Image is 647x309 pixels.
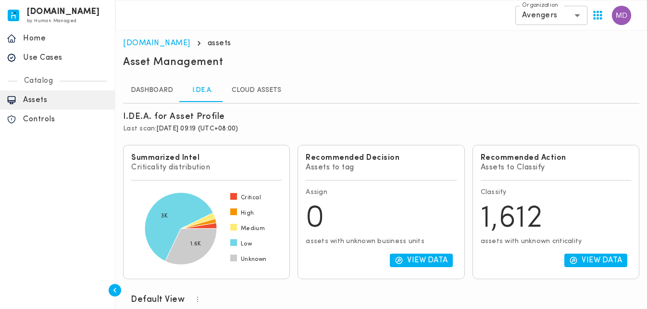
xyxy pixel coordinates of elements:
[582,256,622,265] p: View Data
[27,9,100,15] h6: [DOMAIN_NAME]
[481,237,631,246] p: assets with unknown criticality
[564,254,627,267] button: View Data
[522,1,558,10] label: Organization
[481,204,543,234] span: 1,612
[608,2,635,29] button: User
[481,153,631,163] h6: Recommended Action
[181,79,224,102] a: I.DE.A.
[515,6,587,25] div: Avengers
[306,163,456,172] p: Assets to tag
[23,53,108,63] p: Use Cases
[131,163,282,172] p: Criticality distribution
[131,294,185,306] h6: Default View
[306,237,456,246] p: assets with unknown business units
[23,95,108,105] p: Assets
[306,188,456,197] p: Assign
[208,39,231,48] p: assets
[23,115,108,124] p: Controls
[123,39,190,47] a: [DOMAIN_NAME]
[224,79,289,102] a: Cloud Assets
[241,209,254,217] span: High
[27,18,76,24] span: by Human Managed
[123,79,181,102] a: Dashboard
[390,254,453,267] button: View Data
[190,241,201,247] text: 1.6K
[481,188,631,197] p: Classify
[157,125,238,132] span: [DATE] 09:19 (UTC+08:00)
[241,225,265,232] span: Medium
[481,163,631,172] p: Assets to Classify
[241,256,267,263] span: Unknown
[306,204,325,234] span: 0
[8,10,19,21] img: invicta.io
[131,153,282,163] h6: Summarized Intel
[17,76,60,86] p: Catalog
[123,39,639,48] nav: breadcrumb
[241,194,261,202] span: Critical
[23,34,108,43] p: Home
[123,56,223,69] h5: Asset Management
[161,213,168,219] text: 3K
[123,125,639,133] p: Last scan:
[306,153,456,163] h6: Recommended Decision
[241,240,252,248] span: Low
[407,256,448,265] p: View Data
[123,111,225,123] h6: I.DE.A. for Asset Profile
[612,6,631,25] img: Marc Daniel Jamindang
